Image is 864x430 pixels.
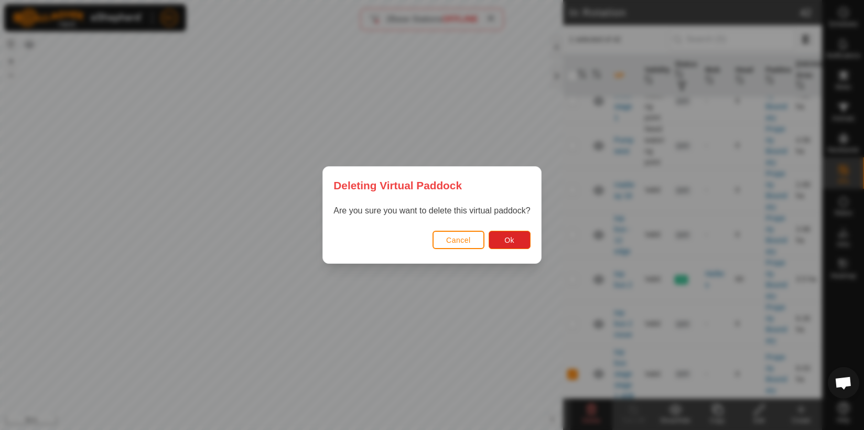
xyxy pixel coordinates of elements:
[433,231,484,249] button: Cancel
[333,205,530,217] p: Are you sure you want to delete this virtual paddock?
[504,236,514,244] span: Ok
[489,231,531,249] button: Ok
[333,177,462,193] span: Deleting Virtual Paddock
[446,236,471,244] span: Cancel
[828,367,859,399] a: Open chat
